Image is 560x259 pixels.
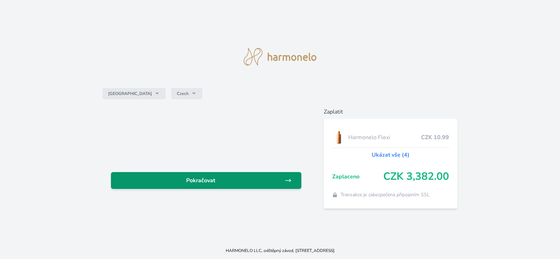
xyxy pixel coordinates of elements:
[372,151,409,159] a: Ukázat vše (4)
[108,91,152,96] span: [GEOGRAPHIC_DATA]
[117,176,285,185] span: Pokračovat
[341,191,430,198] span: Transakce je zabezpečena připojením SSL
[332,129,345,146] img: CLEAN_FLEXI_se_stinem_x-hi_(1)-lo.jpg
[111,172,301,189] a: Pokračovat
[324,108,457,116] h6: Zaplatit
[348,133,421,142] span: Harmonelo Flexi
[244,48,316,66] img: logo.svg
[177,91,189,96] span: Czech
[103,88,166,99] button: [GEOGRAPHIC_DATA]
[332,172,383,181] span: Zaplaceno
[383,170,449,183] span: CZK 3,382.00
[421,133,449,142] span: CZK 10.99
[171,88,202,99] button: Czech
